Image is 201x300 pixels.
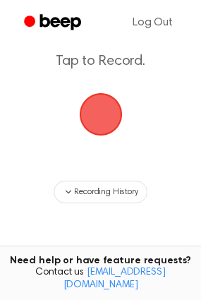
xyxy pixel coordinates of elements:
[25,53,176,71] p: Tap to Record.
[80,93,122,136] button: Beep Logo
[74,186,138,198] span: Recording History
[8,267,193,292] span: Contact us
[54,181,147,203] button: Recording History
[63,268,166,290] a: [EMAIL_ADDRESS][DOMAIN_NAME]
[14,9,94,37] a: Beep
[118,6,187,40] a: Log Out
